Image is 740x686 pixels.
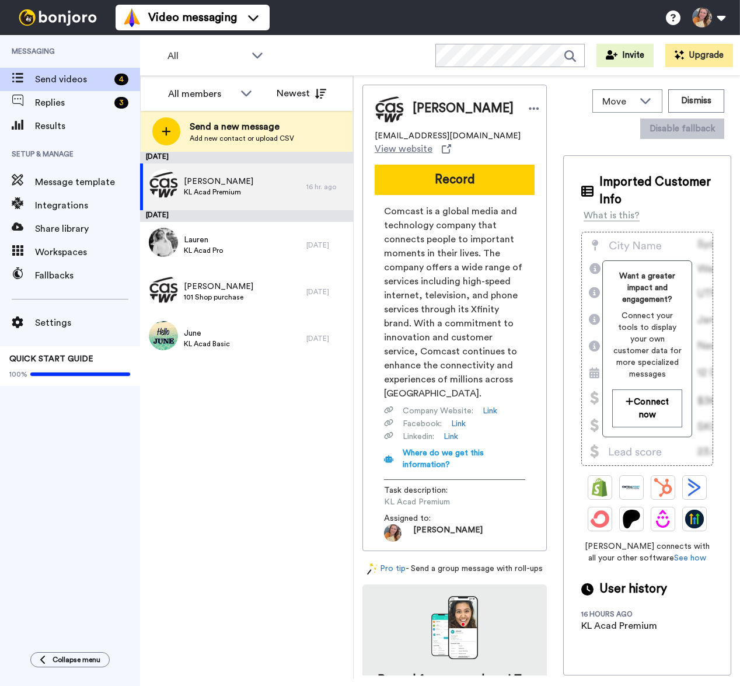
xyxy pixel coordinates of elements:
span: [PERSON_NAME] [184,176,253,187]
span: Video messaging [148,9,237,26]
span: Task description : [384,485,466,496]
img: Shopify [591,478,609,497]
div: KL Acad Premium [581,619,657,633]
span: [PERSON_NAME] [413,100,514,117]
img: e4eecb34-f51b-4ea0-bd16-fbf0a29201c7.jpg [149,169,178,199]
span: Add new contact or upload CSV [190,134,294,143]
img: vm-color.svg [123,8,141,27]
span: June [184,328,230,339]
img: efb767bd-a47c-4e76-ad57-8793fcdfe639.jpg [149,321,178,350]
img: AOh14GjvhVTMkAQedjywxEitGyeUnkSMaNjcNcaBRFe7=s96-c [384,524,402,542]
div: All members [168,87,235,101]
img: download [431,596,478,659]
a: Link [451,418,466,430]
img: Image of Margie [375,94,404,123]
img: ActiveCampaign [685,478,704,497]
img: bj-logo-header-white.svg [14,9,102,26]
img: ConvertKit [591,510,609,528]
a: Link [483,405,497,417]
span: KL Acad Basic [184,339,230,349]
span: Linkedin : [403,431,434,443]
a: View website [375,142,451,156]
span: Send videos [35,72,110,86]
span: Results [35,119,140,133]
span: Fallbacks [35,269,140,283]
div: [DATE] [140,152,353,163]
span: User history [599,580,667,598]
span: Send a new message [190,120,294,134]
img: Patreon [622,510,641,528]
div: [DATE] [306,241,347,250]
span: Share library [35,222,140,236]
span: Workspaces [35,245,140,259]
span: 100% [9,370,27,379]
span: Collapse menu [53,655,100,664]
span: 101 Shop purchase [184,292,253,302]
img: GoHighLevel [685,510,704,528]
span: Replies [35,96,110,110]
div: [DATE] [306,334,347,343]
span: Move [602,95,634,109]
img: magic-wand.svg [367,563,378,575]
img: 6a2ac2bd-8226-4ba2-8642-93915f05a8f5.jpg [149,228,178,257]
span: Integrations [35,199,140,213]
a: See how [674,554,706,562]
span: QUICK START GUIDE [9,355,93,363]
img: Hubspot [654,478,672,497]
span: Want a greater impact and engagement? [612,270,682,305]
span: Lauren [184,234,223,246]
span: KL Acad Premium [384,496,495,508]
span: Comcast is a global media and technology company that connects people to important moments in the... [384,204,525,401]
div: What is this? [584,208,640,222]
button: Upgrade [665,44,733,67]
span: Where do we get this information? [403,449,484,469]
div: [DATE] [140,210,353,222]
span: View website [375,142,432,156]
span: Settings [35,316,140,330]
button: Connect now [612,389,682,427]
span: All [167,49,246,63]
span: Connect your tools to display your own customer data for more specialized messages [612,310,682,380]
span: KL Acad Pro [184,246,223,255]
div: 4 [114,74,128,85]
span: [PERSON_NAME] [413,524,483,542]
span: Facebook : [403,418,442,430]
span: Message template [35,175,140,189]
img: 06345e95-6cdc-46fa-a5c3-7758371179c7.jpg [149,274,178,304]
span: Imported Customer Info [599,173,713,208]
a: Pro tip [367,563,406,575]
div: 16 hours ago [581,610,657,619]
div: - Send a group message with roll-ups [362,563,547,575]
a: Link [444,431,458,443]
div: 3 [114,97,128,109]
button: Dismiss [668,89,724,113]
span: [PERSON_NAME] [184,281,253,292]
button: Disable fallback [640,119,724,139]
span: KL Acad Premium [184,187,253,197]
button: Invite [596,44,654,67]
div: 16 hr. ago [306,182,347,191]
button: Newest [268,82,335,105]
img: Drip [654,510,672,528]
img: Ontraport [622,478,641,497]
button: Collapse menu [30,652,110,667]
div: [DATE] [306,287,347,297]
span: [EMAIL_ADDRESS][DOMAIN_NAME] [375,130,521,142]
button: Record [375,165,535,195]
span: Assigned to: [384,513,466,524]
span: [PERSON_NAME] connects with all your other software [581,541,713,564]
span: Company Website : [403,405,473,417]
